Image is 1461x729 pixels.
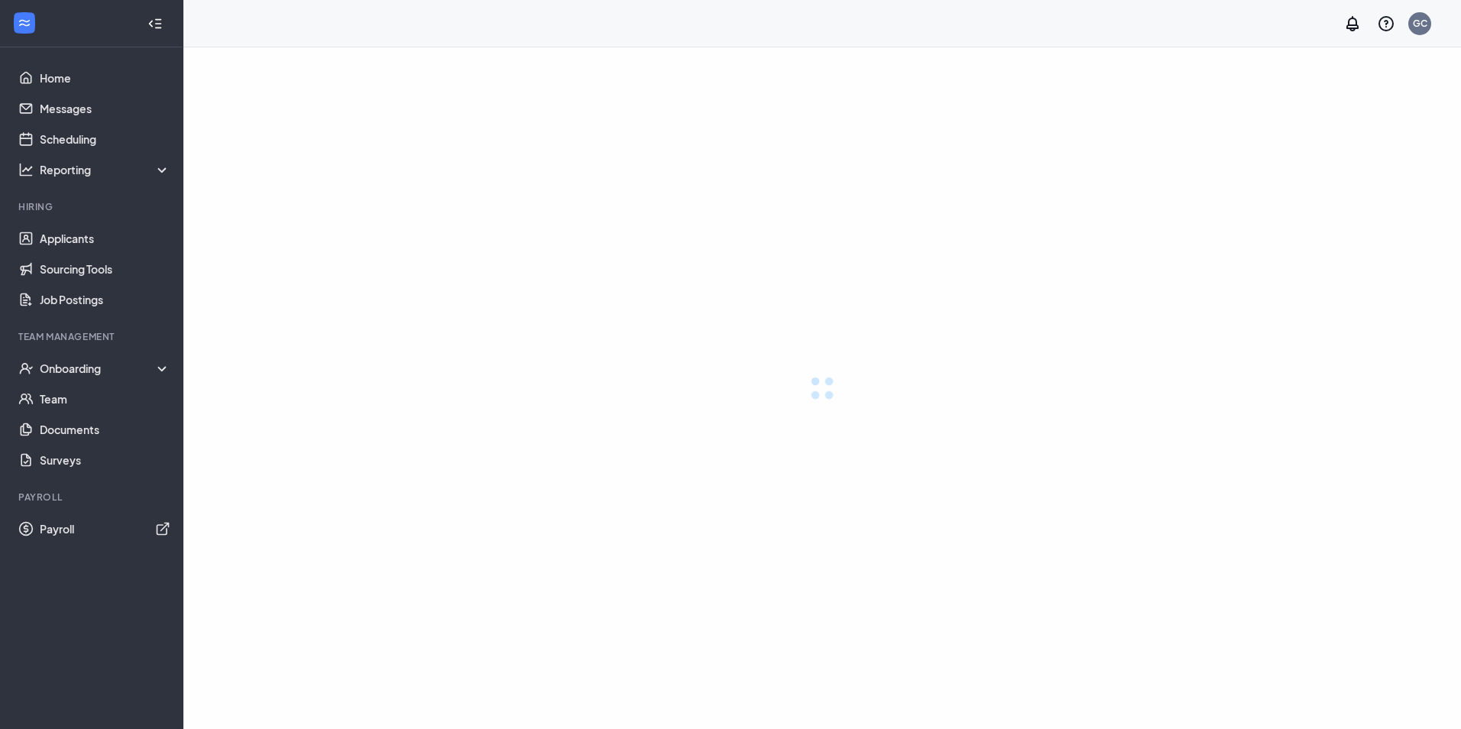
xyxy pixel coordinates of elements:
[40,124,170,154] a: Scheduling
[40,384,170,414] a: Team
[40,254,170,284] a: Sourcing Tools
[40,361,171,376] div: Onboarding
[40,162,171,177] div: Reporting
[40,414,170,445] a: Documents
[40,223,170,254] a: Applicants
[18,330,167,343] div: Team Management
[18,361,34,376] svg: UserCheck
[1343,15,1362,33] svg: Notifications
[40,445,170,475] a: Surveys
[1413,17,1427,30] div: GC
[18,162,34,177] svg: Analysis
[40,514,170,544] a: PayrollExternalLink
[1377,15,1395,33] svg: QuestionInfo
[40,284,170,315] a: Job Postings
[40,93,170,124] a: Messages
[18,200,167,213] div: Hiring
[147,16,163,31] svg: Collapse
[18,491,167,504] div: Payroll
[40,63,170,93] a: Home
[17,15,32,31] svg: WorkstreamLogo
